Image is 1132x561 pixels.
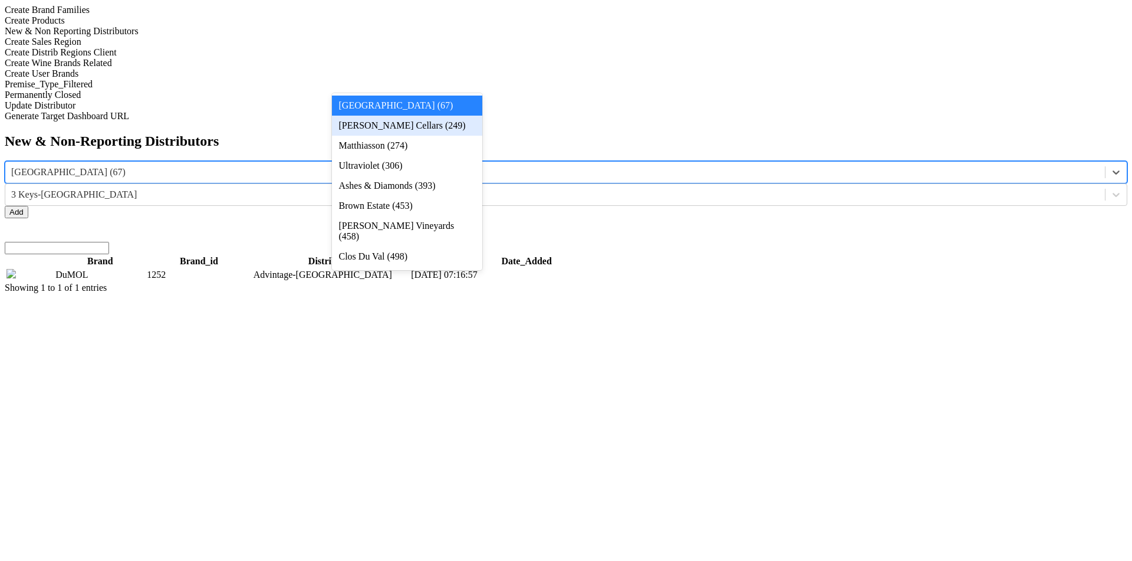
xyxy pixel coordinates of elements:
div: Create User Brands [5,68,1127,79]
td: DuMOL [55,268,145,281]
th: Date_Added: activate to sort column ascending [410,255,643,267]
div: Permanently Closed [5,90,1127,100]
h2: New & Non-Reporting Distributors [5,133,1127,149]
img: delete.svg [6,269,16,278]
div: Showing 1 to 1 of 1 entries [5,283,1127,293]
button: Add [5,206,28,218]
div: Premise_Type_Filtered [5,79,1127,90]
div: Update Distributor [5,100,1127,111]
div: [PERSON_NAME] Cellars (249) [332,116,482,136]
th: Distributor: activate to sort column ascending [253,255,410,267]
div: [PERSON_NAME] (519) [332,267,482,287]
div: Create Products [5,15,1127,26]
div: New & Non Reporting Distributors [5,26,1127,37]
div: Ashes & Diamonds (393) [332,176,482,196]
div: [GEOGRAPHIC_DATA] (67) [332,96,482,116]
div: Matthiasson (274) [332,136,482,156]
div: Create Brand Families [5,5,1127,15]
th: &nbsp;: activate to sort column ascending [6,255,54,267]
div: Create Wine Brands Related [5,58,1127,68]
div: Brown Estate (453) [332,196,482,216]
td: Advintage-[GEOGRAPHIC_DATA] [253,268,410,281]
div: Generate Target Dashboard URL [5,111,1127,122]
div: [PERSON_NAME] Vineyards (458) [332,216,482,247]
th: Brand: activate to sort column ascending [55,255,145,267]
div: Create Sales Region [5,37,1127,47]
th: Brand_id: activate to sort column ascending [146,255,251,267]
div: Clos Du Val (498) [332,247,482,267]
td: 1252 [146,268,251,281]
td: [DATE] 07:16:57 [410,268,643,281]
div: Ultraviolet (306) [332,156,482,176]
div: Create Distrib Regions Client [5,47,1127,58]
